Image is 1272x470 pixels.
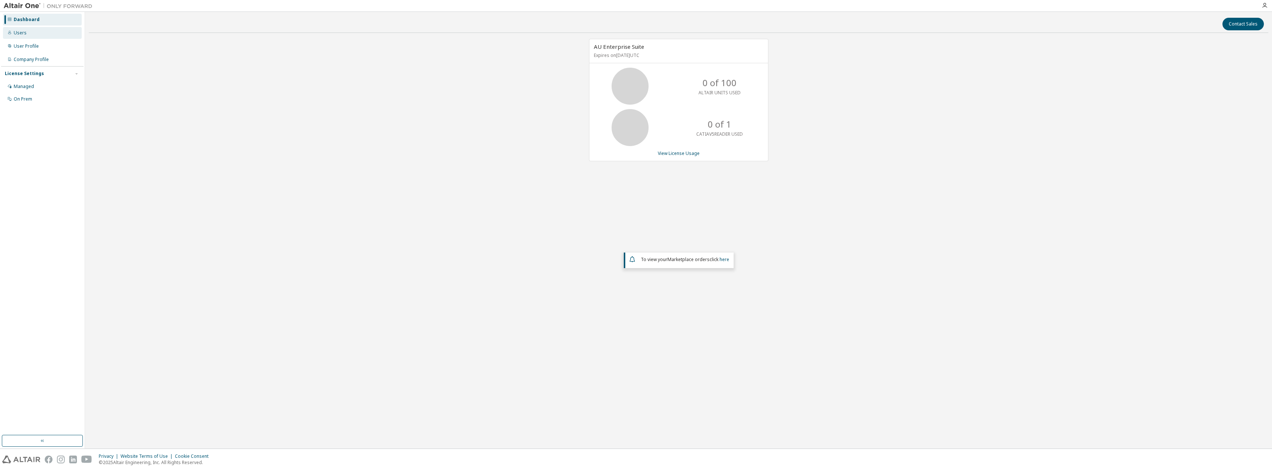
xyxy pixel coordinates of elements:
[641,256,729,263] span: To view your click
[594,43,644,50] span: AU Enterprise Suite
[14,43,39,49] div: User Profile
[69,456,77,463] img: linkedin.svg
[14,57,49,62] div: Company Profile
[99,453,121,459] div: Privacy
[667,256,710,263] em: Marketplace orders
[594,52,762,58] p: Expires on [DATE] UTC
[708,118,731,131] p: 0 of 1
[14,30,27,36] div: Users
[1222,18,1264,30] button: Contact Sales
[703,77,737,89] p: 0 of 100
[720,256,729,263] a: here
[14,84,34,89] div: Managed
[698,89,741,96] p: ALTAIR UNITS USED
[14,96,32,102] div: On Prem
[175,453,213,459] div: Cookie Consent
[4,2,96,10] img: Altair One
[81,456,92,463] img: youtube.svg
[658,150,700,156] a: View License Usage
[2,456,40,463] img: altair_logo.svg
[14,17,40,23] div: Dashboard
[45,456,53,463] img: facebook.svg
[5,71,44,77] div: License Settings
[121,453,175,459] div: Website Terms of Use
[99,459,213,466] p: © 2025 Altair Engineering, Inc. All Rights Reserved.
[696,131,743,137] p: CATIAV5READER USED
[57,456,65,463] img: instagram.svg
